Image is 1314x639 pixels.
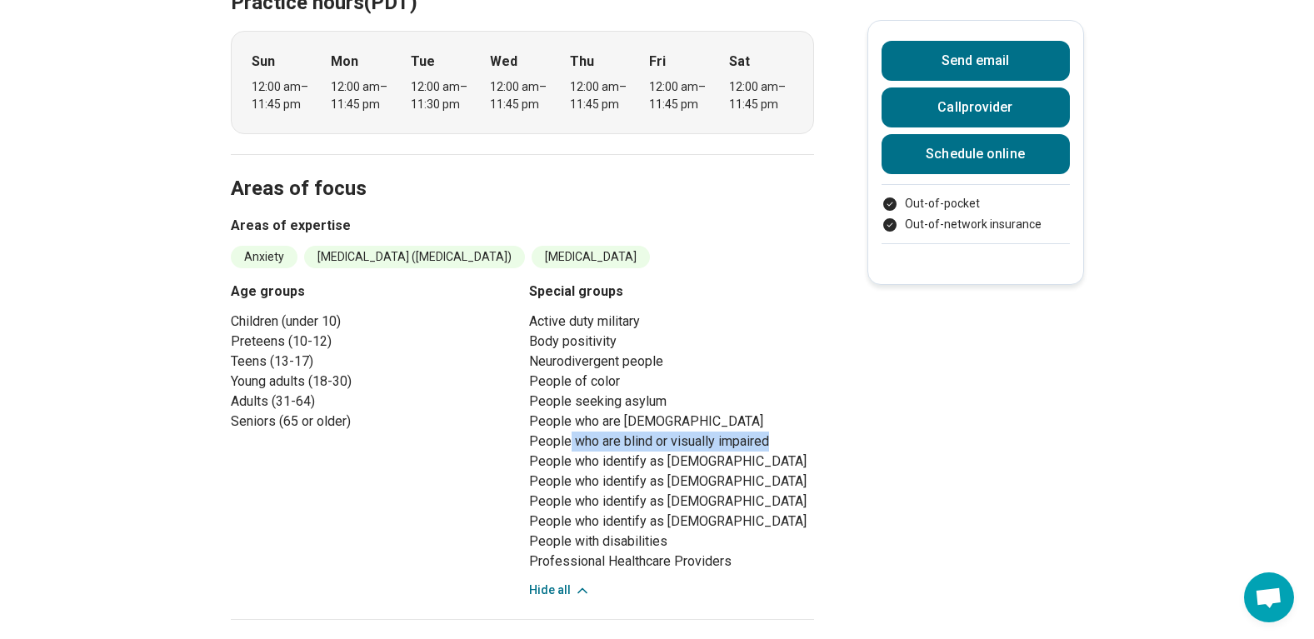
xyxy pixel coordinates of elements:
[729,52,750,72] strong: Sat
[490,78,554,113] div: 12:00 am – 11:45 pm
[882,216,1070,233] li: Out-of-network insurance
[729,78,793,113] div: 12:00 am – 11:45 pm
[529,452,814,472] li: People who identify as [DEMOGRAPHIC_DATA]
[529,512,814,532] li: People who identify as [DEMOGRAPHIC_DATA]
[252,52,275,72] strong: Sun
[529,372,814,392] li: People of color
[529,552,814,572] li: Professional Healthcare Providers
[529,312,814,332] li: Active duty military
[529,332,814,352] li: Body positivity
[529,352,814,372] li: Neurodivergent people
[231,31,814,134] div: When does the program meet?
[231,312,516,332] li: Children (under 10)
[570,78,634,113] div: 12:00 am – 11:45 pm
[649,52,666,72] strong: Fri
[529,412,814,432] li: People who are [DEMOGRAPHIC_DATA]
[490,52,517,72] strong: Wed
[529,432,814,452] li: People who are blind or visually impaired
[411,78,475,113] div: 12:00 am – 11:30 pm
[882,87,1070,127] button: Callprovider
[882,195,1070,212] li: Out-of-pocket
[532,246,650,268] li: [MEDICAL_DATA]
[529,282,814,302] h3: Special groups
[231,392,516,412] li: Adults (31-64)
[882,134,1070,174] a: Schedule online
[252,78,316,113] div: 12:00 am – 11:45 pm
[231,352,516,372] li: Teens (13-17)
[231,282,516,302] h3: Age groups
[231,332,516,352] li: Preteens (10-12)
[529,392,814,412] li: People seeking asylum
[1244,572,1294,622] div: Open chat
[882,195,1070,233] ul: Payment options
[231,135,814,203] h2: Areas of focus
[331,52,358,72] strong: Mon
[231,216,814,236] h3: Areas of expertise
[570,52,594,72] strong: Thu
[304,246,525,268] li: [MEDICAL_DATA] ([MEDICAL_DATA])
[882,41,1070,81] button: Send email
[529,582,591,599] button: Hide all
[649,78,713,113] div: 12:00 am – 11:45 pm
[231,412,516,432] li: Seniors (65 or older)
[231,246,297,268] li: Anxiety
[411,52,435,72] strong: Tue
[529,492,814,512] li: People who identify as [DEMOGRAPHIC_DATA]
[331,78,395,113] div: 12:00 am – 11:45 pm
[529,532,814,552] li: People with disabilities
[529,472,814,492] li: People who identify as [DEMOGRAPHIC_DATA]
[231,372,516,392] li: Young adults (18-30)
